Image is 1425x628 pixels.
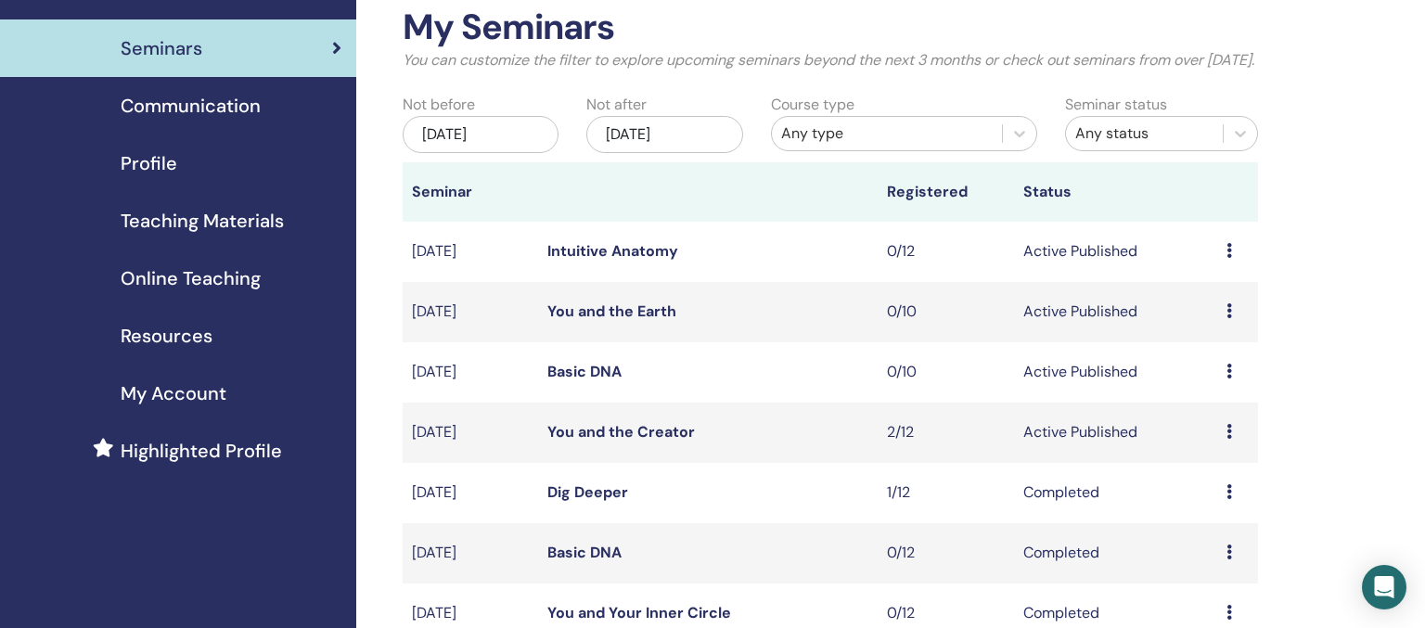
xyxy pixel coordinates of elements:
[1075,122,1213,145] div: Any status
[1014,282,1218,342] td: Active Published
[878,222,1013,282] td: 0/12
[1014,342,1218,403] td: Active Published
[403,94,475,116] label: Not before
[771,94,854,116] label: Course type
[121,149,177,177] span: Profile
[1014,523,1218,583] td: Completed
[121,379,226,407] span: My Account
[403,116,558,153] div: [DATE]
[878,162,1013,222] th: Registered
[1014,403,1218,463] td: Active Published
[878,463,1013,523] td: 1/12
[586,94,647,116] label: Not after
[1014,222,1218,282] td: Active Published
[121,322,212,350] span: Resources
[547,482,628,502] a: Dig Deeper
[403,403,538,463] td: [DATE]
[121,264,261,292] span: Online Teaching
[121,92,261,120] span: Communication
[403,162,538,222] th: Seminar
[403,463,538,523] td: [DATE]
[547,362,622,381] a: Basic DNA
[1014,463,1218,523] td: Completed
[403,6,1258,49] h2: My Seminars
[878,523,1013,583] td: 0/12
[403,523,538,583] td: [DATE]
[1014,162,1218,222] th: Status
[403,49,1258,71] p: You can customize the filter to explore upcoming seminars beyond the next 3 months or check out s...
[1362,565,1406,609] div: Open Intercom Messenger
[121,437,282,465] span: Highlighted Profile
[781,122,993,145] div: Any type
[547,603,731,622] a: You and Your Inner Circle
[878,342,1013,403] td: 0/10
[403,282,538,342] td: [DATE]
[121,34,202,62] span: Seminars
[1065,94,1167,116] label: Seminar status
[547,422,695,442] a: You and the Creator
[403,222,538,282] td: [DATE]
[547,301,676,321] a: You and the Earth
[403,342,538,403] td: [DATE]
[547,543,622,562] a: Basic DNA
[878,282,1013,342] td: 0/10
[878,403,1013,463] td: 2/12
[547,241,678,261] a: Intuitive Anatomy
[121,207,284,235] span: Teaching Materials
[586,116,742,153] div: [DATE]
